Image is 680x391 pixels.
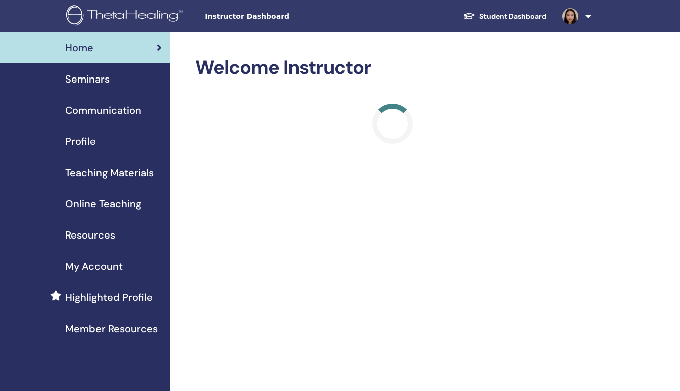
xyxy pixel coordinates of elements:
[65,259,123,274] span: My Account
[65,134,96,149] span: Profile
[195,56,590,80] h2: Welcome Instructor
[455,7,554,26] a: Student Dashboard
[65,321,158,336] span: Member Resources
[562,8,578,24] img: default.jpg
[66,5,186,28] img: logo.png
[65,40,93,55] span: Home
[463,12,475,20] img: graduation-cap-white.svg
[65,71,110,87] span: Seminars
[205,11,355,22] span: Instructor Dashboard
[65,196,141,211] span: Online Teaching
[65,227,115,243] span: Resources
[65,103,141,118] span: Communication
[65,290,153,305] span: Highlighted Profile
[65,165,154,180] span: Teaching Materials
